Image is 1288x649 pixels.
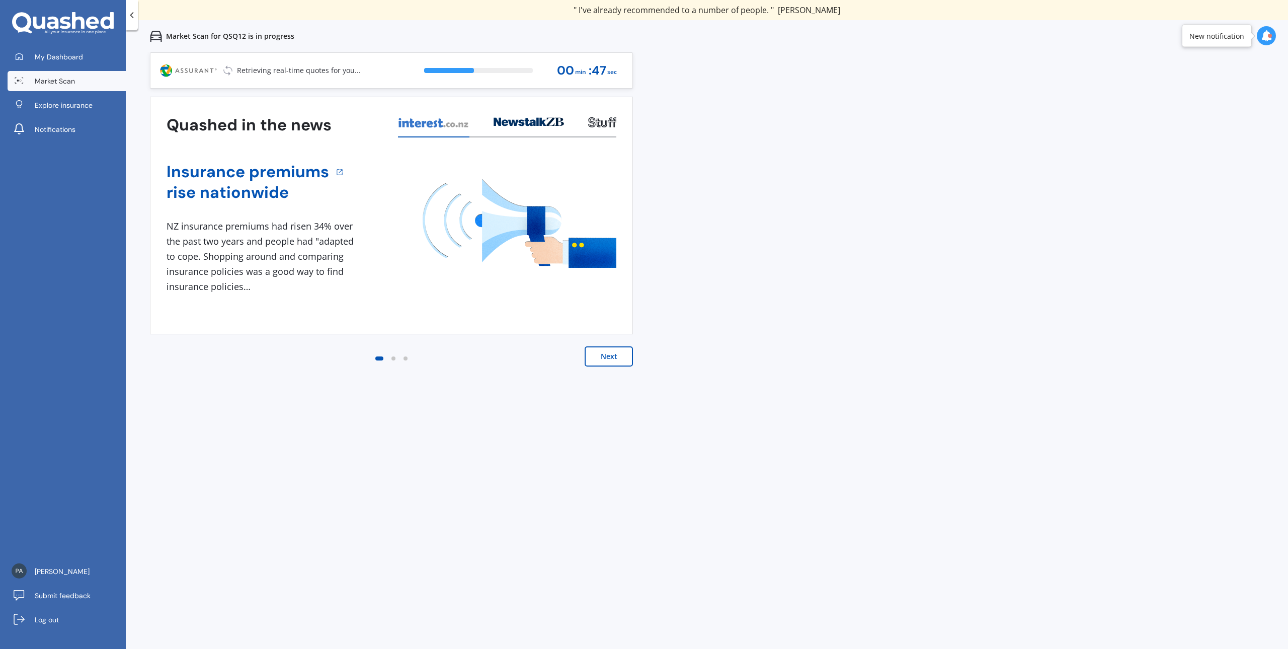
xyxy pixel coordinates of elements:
[12,563,27,579] img: c07da36bc97cad8e169f70c944ab7bd3
[8,47,126,67] a: My Dashboard
[585,346,633,367] button: Next
[8,119,126,139] a: Notifications
[35,124,75,134] span: Notifications
[150,30,162,42] img: car.f15378c7a67c060ca3f3.svg
[35,52,83,62] span: My Dashboard
[575,65,586,79] span: min
[35,591,91,601] span: Submit feedback
[8,610,126,630] a: Log out
[8,71,126,91] a: Market Scan
[607,65,617,79] span: sec
[35,76,75,86] span: Market Scan
[167,115,332,135] h3: Quashed in the news
[35,566,90,576] span: [PERSON_NAME]
[8,95,126,115] a: Explore insurance
[557,64,574,78] span: 00
[237,65,361,76] p: Retrieving real-time quotes for you...
[167,219,358,294] div: NZ insurance premiums had risen 34% over the past two years and people had "adapted to cope. Shop...
[167,182,329,203] a: rise nationwide
[8,586,126,606] a: Submit feedback
[423,179,616,268] img: media image
[8,561,126,582] a: [PERSON_NAME]
[35,100,93,110] span: Explore insurance
[35,615,59,625] span: Log out
[166,31,294,41] p: Market Scan for QSQ12 is in progress
[589,64,606,78] span: : 47
[1189,31,1244,41] div: New notification
[167,162,329,182] a: Insurance premiums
